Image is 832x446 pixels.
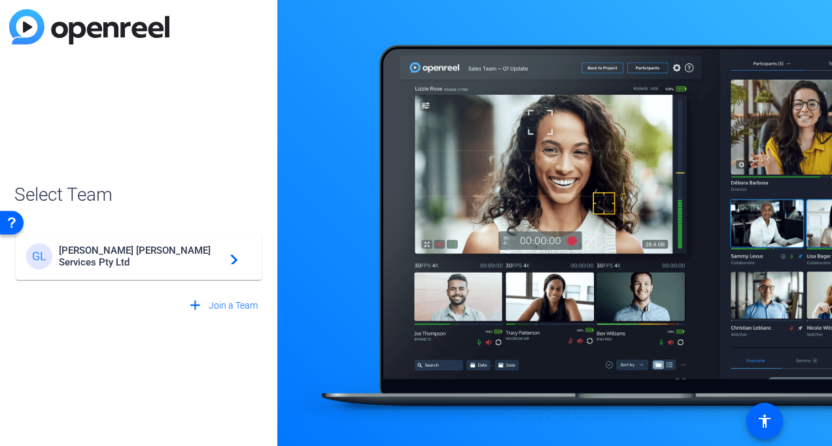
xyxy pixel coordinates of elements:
[26,243,52,269] div: GL
[14,181,263,209] span: Select Team
[59,245,222,268] span: [PERSON_NAME] [PERSON_NAME] Services Pty Ltd
[757,413,772,429] mat-icon: accessibility
[182,294,263,318] button: Join a Team
[209,299,258,313] span: Join a Team
[187,298,203,314] mat-icon: add
[222,249,238,264] mat-icon: navigate_next
[9,9,169,44] img: blue-gradient.svg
